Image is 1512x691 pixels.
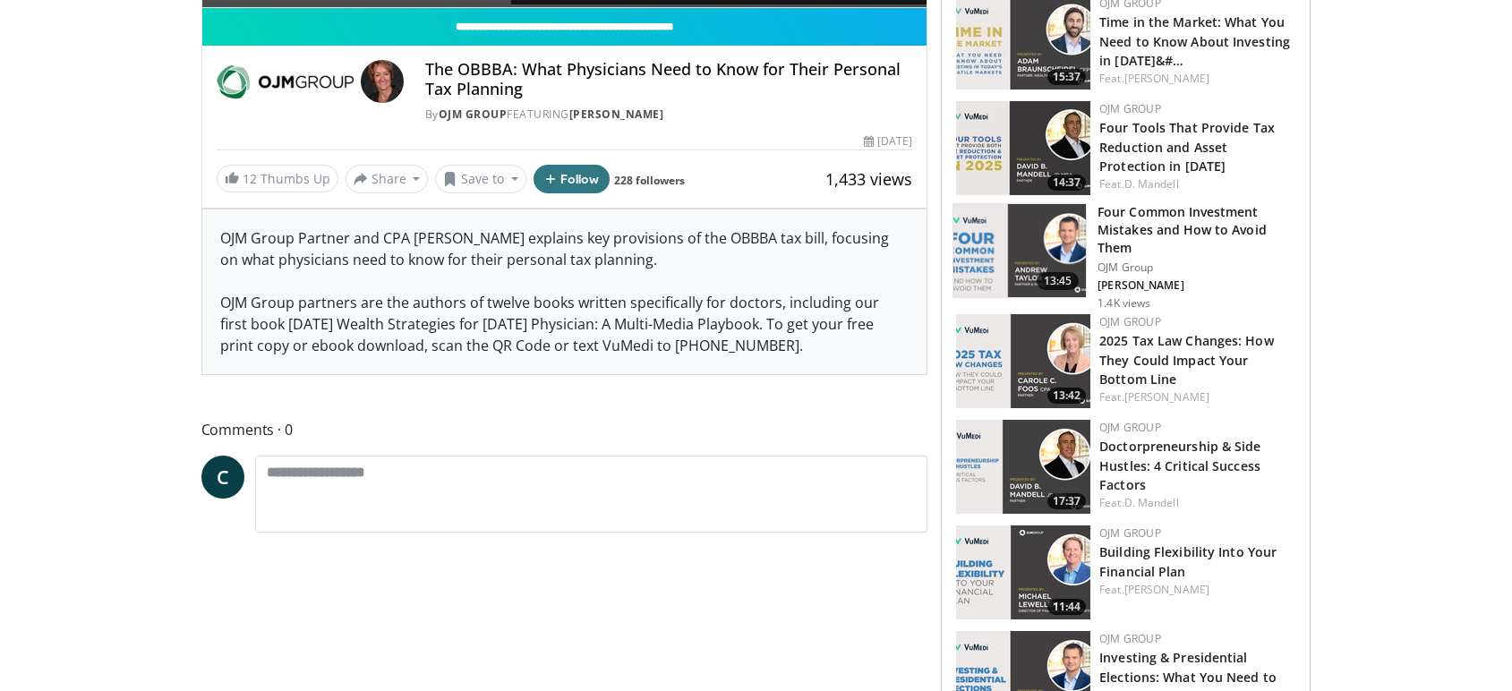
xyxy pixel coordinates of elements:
p: 1.4K views [1098,296,1150,311]
img: d1aa8f41-d4be-4c34-826f-02b51e199514.png.150x105_q85_crop-smart_upscale.png [956,314,1090,408]
a: 228 followers [614,173,685,188]
div: OJM Group Partner and CPA [PERSON_NAME] explains key provisions of the OBBBA tax bill, focusing o... [202,209,927,374]
span: 11:44 [1047,599,1086,615]
h4: The OBBBA: What Physicians Need to Know for Their Personal Tax Planning [425,60,912,98]
div: [DATE] [864,133,912,149]
span: 13:42 [1047,388,1086,404]
div: Feat. [1099,71,1295,87]
span: 1,433 views [825,168,912,190]
span: 15:37 [1047,69,1086,85]
img: 6704c0a6-4d74-4e2e-aaba-7698dfbc586a.150x105_q85_crop-smart_upscale.jpg [956,101,1090,195]
span: 14:37 [1047,175,1086,191]
a: [PERSON_NAME] [1124,71,1209,86]
button: Share [346,165,429,193]
img: Avatar [361,60,404,103]
a: 14:37 [956,101,1090,195]
div: Feat. [1099,176,1295,192]
img: f90543b2-11a1-4aab-98f1-82dfa77c6314.png.150x105_q85_crop-smart_upscale.png [953,204,1086,297]
a: OJM Group [439,107,508,122]
a: OJM Group [1099,314,1161,329]
a: 13:42 [956,314,1090,408]
a: 13:45 Four Common Investment Mistakes and How to Avoid Them OJM Group [PERSON_NAME] 1.4K views [952,203,1299,311]
img: OJM Group [217,60,354,103]
a: 12 Thumbs Up [217,165,338,192]
a: [PERSON_NAME] [1124,582,1209,597]
button: Follow [534,165,611,193]
a: Building Flexibility Into Your Financial Plan [1099,543,1277,579]
img: b2b5bc20-35c6-4d13-9d68-dd406c404601.png.150x105_q85_crop-smart_upscale.png [956,420,1090,514]
span: Comments 0 [201,418,928,441]
a: 17:37 [956,420,1090,514]
p: OJM Group [1098,260,1299,275]
a: C [201,456,244,499]
a: Time in the Market: What You Need to Know About Investing in [DATE]&#… [1099,13,1290,68]
button: Save to [435,165,526,193]
a: [PERSON_NAME] [1124,389,1209,405]
a: OJM Group [1099,420,1161,435]
div: Feat. [1099,495,1295,511]
a: [PERSON_NAME] [569,107,664,122]
a: 2025 Tax Law Changes: How They Could Impact Your Bottom Line [1099,332,1274,387]
span: 13:45 [1037,272,1080,290]
a: 11:44 [956,525,1090,619]
span: 12 [243,170,257,187]
p: [PERSON_NAME] [1098,278,1299,293]
a: D. Mandell [1124,495,1179,510]
a: Four Tools That Provide Tax Reduction and Asset Protection in [DATE] [1099,119,1275,174]
a: D. Mandell [1124,176,1179,192]
a: OJM Group [1099,525,1161,541]
span: 17:37 [1047,493,1086,509]
div: Feat. [1099,389,1295,405]
img: 2f86e070-efa4-42d2-8f9c-ce7f04f5b89b.png.150x105_q85_crop-smart_upscale.png [956,525,1090,619]
h3: Four Common Investment Mistakes and How to Avoid Them [1098,203,1299,257]
div: By FEATURING [425,107,912,123]
a: Doctorpreneurship & Side Hustles: 4 Critical Success Factors [1099,438,1260,492]
a: OJM Group [1099,631,1161,646]
div: Feat. [1099,582,1295,598]
a: OJM Group [1099,101,1161,116]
